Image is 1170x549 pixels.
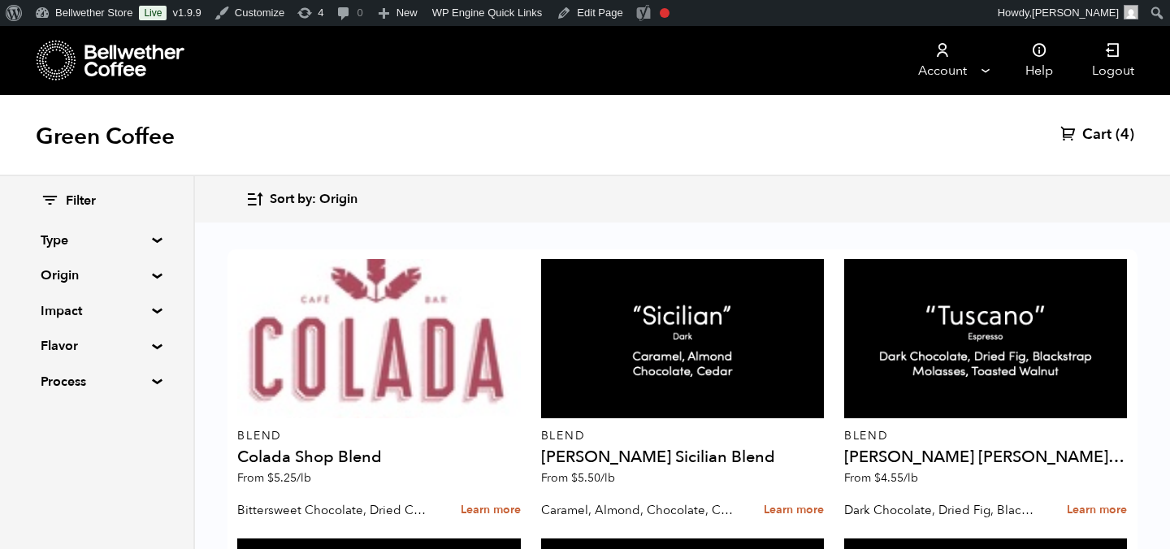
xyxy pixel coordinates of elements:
[903,470,918,486] span: /lb
[237,430,520,442] p: Blend
[267,470,311,486] bdi: 5.25
[764,493,824,528] a: Learn more
[66,192,96,210] span: Filter
[892,26,992,95] a: Account
[1060,125,1134,145] a: Cart (4)
[41,372,153,391] summary: Process
[1006,26,1072,95] a: Help
[844,470,918,486] span: From
[571,470,578,486] span: $
[1116,125,1134,145] span: (4)
[1032,6,1119,19] span: [PERSON_NAME]
[844,498,1037,522] p: Dark Chocolate, Dried Fig, Blackstrap Molasses, Toasted Walnut
[41,266,153,285] summary: Origin
[1082,125,1111,145] span: Cart
[844,449,1127,465] h4: [PERSON_NAME] [PERSON_NAME] Espresso
[1072,26,1154,95] a: Logout
[541,498,734,522] p: Caramel, Almond, Chocolate, Cedar
[461,493,521,528] a: Learn more
[297,470,311,486] span: /lb
[41,336,153,356] summary: Flavor
[267,470,274,486] span: $
[1067,493,1127,528] a: Learn more
[874,470,881,486] span: $
[237,449,520,465] h4: Colada Shop Blend
[844,430,1127,442] p: Blend
[571,470,615,486] bdi: 5.50
[41,231,153,250] summary: Type
[36,122,175,151] h1: Green Coffee
[139,6,167,20] a: Live
[541,449,824,465] h4: [PERSON_NAME] Sicilian Blend
[245,180,357,218] button: Sort by: Origin
[541,470,615,486] span: From
[237,470,311,486] span: From
[874,470,918,486] bdi: 4.55
[541,430,824,442] p: Blend
[237,498,430,522] p: Bittersweet Chocolate, Dried Cherry, Toasted Almond
[660,8,669,18] div: Focus keyphrase not set
[600,470,615,486] span: /lb
[41,301,153,321] summary: Impact
[270,191,357,209] span: Sort by: Origin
